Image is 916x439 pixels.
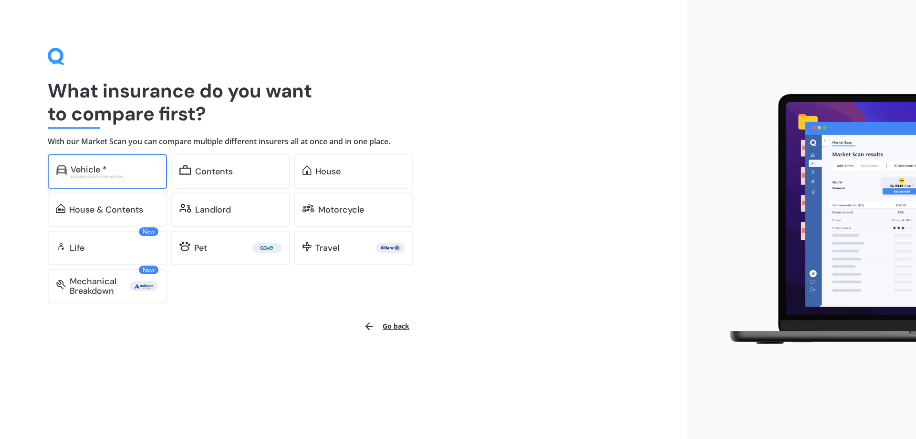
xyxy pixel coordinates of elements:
[194,243,207,253] div: Pet
[254,243,280,253] img: Cove.webp
[318,205,364,214] div: Motorcycle
[56,165,67,175] img: car.f15378c7a67c060ca3f3.svg
[315,243,339,253] div: Travel
[302,203,314,213] img: motorbike.c49f395e5a6966510904.svg
[302,165,312,175] img: home.91c183c226a05b4dc763.svg
[70,243,84,253] div: Life
[56,203,65,213] img: home-and-contents.b802091223b8502ef2dd.svg
[179,242,190,251] img: pet.71f96884985775575a0d.svg
[179,203,191,213] img: landlord.470ea2398dcb263567d0.svg
[69,205,143,214] div: House & Contents
[139,227,158,236] span: New
[377,243,403,253] img: Allianz.webp
[195,205,231,214] div: Landlord
[315,167,341,176] div: House
[358,315,415,338] button: Go back
[56,280,66,289] img: mbi.6615ef239df2212c2848.svg
[195,167,233,176] div: Contents
[71,165,107,174] div: Vehicle *
[716,88,916,351] img: laptop.webp
[139,266,158,274] span: New
[131,281,156,291] img: Autosure.webp
[302,242,312,251] img: travel.bdda8d6aa9c3f12c5fe2.svg
[71,174,158,178] div: Excludes commercial vehicles
[179,165,191,175] img: content.01f40a52572271636b6f.svg
[70,277,129,296] div: Mechanical Breakdown
[171,231,290,265] a: Pet
[48,79,639,125] h1: What insurance do you want to compare first?
[48,137,639,147] h4: With our Market Scan you can compare multiple different insurers all at once and in one place.
[56,242,66,251] img: life.f720d6a2d7cdcd3ad642.svg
